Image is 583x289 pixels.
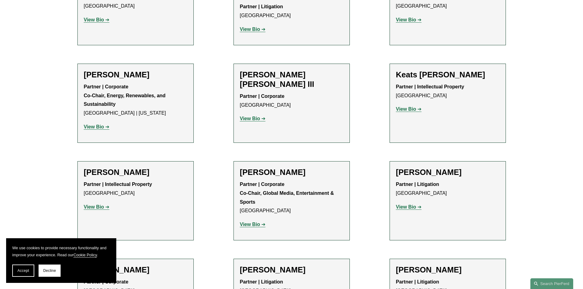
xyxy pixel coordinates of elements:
a: View Bio [396,106,422,112]
a: View Bio [84,17,110,22]
a: View Bio [396,204,422,209]
strong: View Bio [396,106,416,112]
strong: View Bio [84,204,104,209]
span: Decline [43,269,56,273]
strong: Co-Chair, Energy, Renewables, and Sustainability [84,93,167,107]
p: [GEOGRAPHIC_DATA] | [US_STATE] [84,83,187,118]
h2: [PERSON_NAME] [240,265,343,275]
a: View Bio [84,204,110,209]
strong: View Bio [84,124,104,129]
p: We use cookies to provide necessary functionality and improve your experience. Read our . [12,244,110,258]
strong: Partner | Intellectual Property [84,182,152,187]
h2: [PERSON_NAME] [84,265,187,275]
strong: View Bio [396,204,416,209]
strong: Partner | Corporate Co-Chair, Global Media, Entertainment & Sports [240,182,335,205]
h2: [PERSON_NAME] [396,265,499,275]
p: [GEOGRAPHIC_DATA] [240,2,343,20]
strong: View Bio [240,222,260,227]
strong: Partner | Corporate [240,94,285,99]
strong: Partner | Intellectual Property [396,84,464,89]
p: [GEOGRAPHIC_DATA] [84,180,187,198]
h2: [PERSON_NAME] [84,168,187,177]
p: [GEOGRAPHIC_DATA] [240,92,343,110]
h2: [PERSON_NAME] [PERSON_NAME] III [240,70,343,89]
strong: Partner | Litigation [240,279,283,284]
a: Search this site [530,278,573,289]
button: Accept [12,265,34,277]
h2: [PERSON_NAME] [396,168,499,177]
strong: View Bio [240,116,260,121]
h2: [PERSON_NAME] [240,168,343,177]
p: [GEOGRAPHIC_DATA] [396,83,499,100]
p: [GEOGRAPHIC_DATA] [396,180,499,198]
section: Cookie banner [6,238,116,283]
strong: Partner | Litigation [240,4,283,9]
strong: View Bio [396,17,416,22]
a: View Bio [240,222,266,227]
strong: Partner | Litigation [396,182,439,187]
a: Cookie Policy [73,253,97,257]
strong: Partner | Corporate [84,84,129,89]
span: Accept [17,269,29,273]
strong: Partner | Litigation [396,279,439,284]
a: View Bio [84,124,110,129]
strong: View Bio [84,17,104,22]
a: View Bio [396,17,422,22]
h2: [PERSON_NAME] [84,70,187,80]
strong: View Bio [240,27,260,32]
a: View Bio [240,27,266,32]
h2: Keats [PERSON_NAME] [396,70,499,80]
button: Decline [39,265,61,277]
a: View Bio [240,116,266,121]
p: [GEOGRAPHIC_DATA] [240,180,343,215]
